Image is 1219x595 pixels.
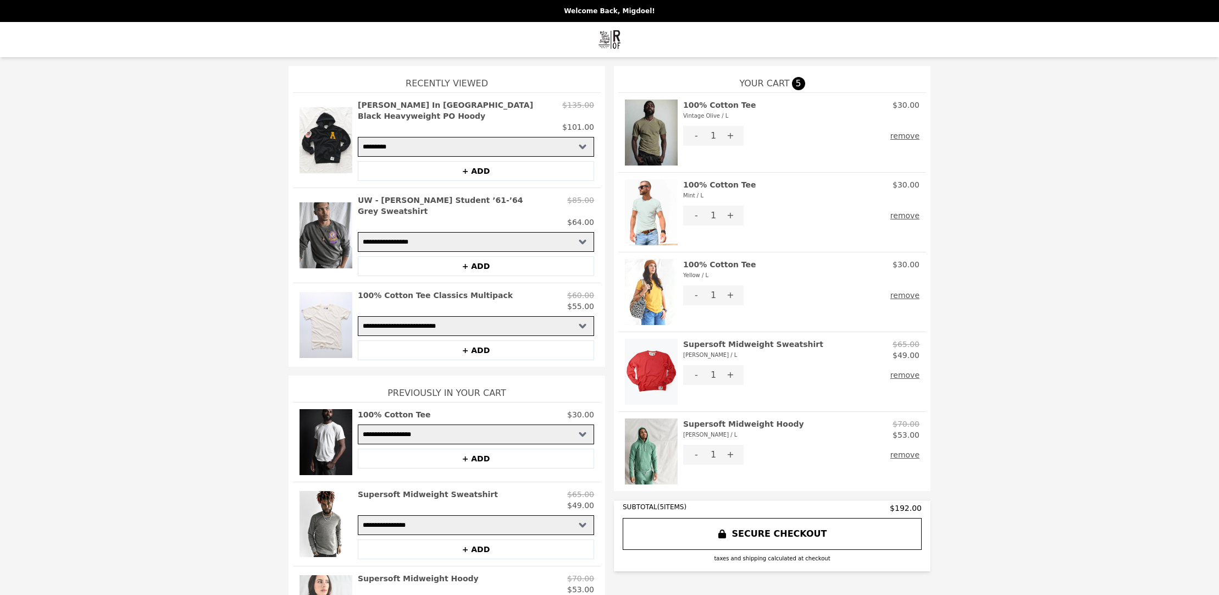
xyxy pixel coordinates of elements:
[717,206,744,225] button: +
[358,137,594,157] select: Select a product variant
[562,100,594,122] p: $135.00
[893,179,919,190] p: $30.00
[358,489,498,500] h2: Supersoft Midweight Sweatshirt
[683,259,756,281] h2: 100% Cotton Tee
[300,195,352,276] img: UW - Bruce Lee Student ’61-’64 Grey Sweatshirt
[890,503,922,514] span: $192.00
[358,316,594,336] select: Select a product variant
[567,217,594,228] p: $64.00
[358,539,594,559] button: + ADD
[567,489,594,500] p: $65.00
[683,365,710,385] button: -
[890,445,919,465] button: remove
[625,100,678,166] img: 100% Cotton Tee
[683,111,756,122] div: Vintage Olive / L
[358,340,594,360] button: + ADD
[893,418,919,429] p: $70.00
[300,100,352,181] img: Ali Thrilla In Manila Black Heavyweight PO Hoody
[710,365,717,385] div: 1
[625,259,678,325] img: 100% Cotton Tee
[717,126,744,146] button: +
[893,259,919,270] p: $30.00
[717,365,744,385] button: +
[567,290,594,301] p: $60.00
[300,409,352,475] img: 100% Cotton Tee
[625,179,678,245] img: 100% Cotton Tee
[625,339,678,405] img: Supersoft Midweight Sweatshirt
[623,554,922,563] div: taxes and shipping calculated at checkout
[710,445,717,465] div: 1
[717,285,744,305] button: +
[683,429,804,440] div: [PERSON_NAME] / L
[358,256,594,276] button: + ADD
[567,409,594,420] p: $30.00
[683,206,710,225] button: -
[7,7,1212,15] p: Welcome Back, Migdoel!
[683,126,710,146] button: -
[358,425,594,444] select: Select a product variant
[293,376,601,402] h1: Previously In Your Cart
[683,418,804,440] h2: Supersoft Midweight Hoody
[623,518,922,550] button: SECURE CHECKOUT
[683,190,756,201] div: Mint / L
[300,290,352,360] img: 100% Cotton Tee Classics Multipack
[562,122,594,133] p: $101.00
[567,584,594,595] p: $53.00
[300,489,352,559] img: Supersoft Midweight Sweatshirt
[710,206,717,225] div: 1
[893,350,919,361] p: $49.00
[739,77,789,90] span: YOUR CART
[657,503,686,511] span: ( 5 ITEMS)
[567,301,594,312] p: $55.00
[293,66,601,92] h1: Recently Viewed
[890,206,919,225] button: remove
[567,573,594,584] p: $70.00
[599,29,620,51] img: Brand Logo
[358,449,594,469] button: + ADD
[358,232,594,252] select: Select a product variant
[893,429,919,440] p: $53.00
[893,339,919,350] p: $65.00
[683,445,710,465] button: -
[893,100,919,111] p: $30.00
[567,195,594,217] p: $85.00
[623,503,657,511] span: SUBTOTAL
[358,100,558,122] h2: [PERSON_NAME] In [GEOGRAPHIC_DATA] Black Heavyweight PO Hoody
[717,445,744,465] button: +
[358,290,513,301] h2: 100% Cotton Tee Classics Multipack
[683,179,756,201] h2: 100% Cotton Tee
[890,126,919,146] button: remove
[710,126,717,146] div: 1
[358,409,431,420] h2: 100% Cotton Tee
[683,100,756,122] h2: 100% Cotton Tee
[890,285,919,305] button: remove
[710,285,717,305] div: 1
[683,339,823,361] h2: Supersoft Midweight Sweatshirt
[683,350,823,361] div: [PERSON_NAME] / L
[683,285,710,305] button: -
[683,270,756,281] div: Yellow / L
[358,573,479,584] h2: Supersoft Midweight Hoody
[625,418,678,484] img: Supersoft Midweight Hoody
[358,515,594,535] select: Select a product variant
[890,365,919,385] button: remove
[358,195,563,217] h2: UW - [PERSON_NAME] Student ’61-’64 Grey Sweatshirt
[567,500,594,511] p: $49.00
[792,77,805,90] span: 5
[358,161,594,181] button: + ADD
